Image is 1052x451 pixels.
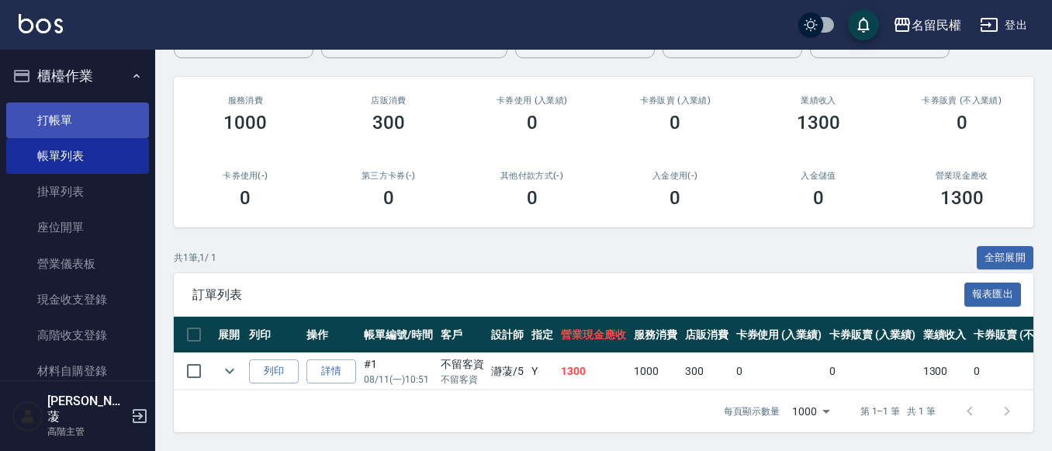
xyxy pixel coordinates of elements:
[360,317,437,353] th: 帳單編號/時間
[860,404,936,418] p: 第 1–1 筆 共 1 筆
[848,9,879,40] button: save
[19,14,63,33] img: Logo
[192,287,964,303] span: 訂單列表
[383,187,394,209] h3: 0
[825,353,919,390] td: 0
[47,425,126,439] p: 高階主管
[557,317,630,353] th: 營業現金應收
[240,187,251,209] h3: 0
[6,56,149,96] button: 櫃檯作業
[977,246,1034,270] button: 全部展開
[336,95,442,106] h2: 店販消費
[964,286,1022,301] a: 報表匯出
[192,95,299,106] h3: 服務消費
[681,317,732,353] th: 店販消費
[557,353,630,390] td: 1300
[908,95,1015,106] h2: 卡券販賣 (不入業績)
[214,317,245,353] th: 展開
[766,171,872,181] h2: 入金儲值
[441,373,484,387] p: 不留客資
[479,95,585,106] h2: 卡券使用 (入業績)
[528,353,557,390] td: Y
[766,95,872,106] h2: 業績收入
[670,187,680,209] h3: 0
[303,317,360,353] th: 操作
[218,359,241,383] button: expand row
[306,359,356,383] a: 詳情
[957,112,967,134] h3: 0
[437,317,488,353] th: 客戶
[974,11,1033,40] button: 登出
[6,102,149,138] a: 打帳單
[6,282,149,317] a: 現金收支登錄
[6,246,149,282] a: 營業儀表板
[12,401,43,432] img: Person
[372,112,405,134] h3: 300
[670,112,680,134] h3: 0
[786,390,836,432] div: 1000
[6,138,149,174] a: 帳單列表
[6,317,149,353] a: 高階收支登錄
[6,210,149,245] a: 座位開單
[630,317,681,353] th: 服務消費
[441,356,484,373] div: 不留客資
[223,112,267,134] h3: 1000
[336,171,442,181] h2: 第三方卡券(-)
[919,353,971,390] td: 1300
[174,251,216,265] p: 共 1 筆, 1 / 1
[249,359,299,383] button: 列印
[908,171,1015,181] h2: 營業現金應收
[6,353,149,389] a: 材料自購登錄
[479,171,585,181] h2: 其他付款方式(-)
[825,317,919,353] th: 卡券販賣 (入業績)
[245,317,303,353] th: 列印
[964,283,1022,307] button: 報表匯出
[681,353,732,390] td: 300
[487,317,528,353] th: 設計師
[940,187,984,209] h3: 1300
[724,404,780,418] p: 每頁顯示數量
[797,112,840,134] h3: 1300
[630,353,681,390] td: 1000
[813,187,824,209] h3: 0
[487,353,528,390] td: 瀞蓤 /5
[887,9,967,41] button: 名留民權
[732,353,826,390] td: 0
[912,16,961,35] div: 名留民權
[732,317,826,353] th: 卡券使用 (入業績)
[622,95,728,106] h2: 卡券販賣 (入業績)
[192,171,299,181] h2: 卡券使用(-)
[919,317,971,353] th: 業績收入
[622,171,728,181] h2: 入金使用(-)
[528,317,557,353] th: 指定
[527,187,538,209] h3: 0
[6,174,149,210] a: 掛單列表
[364,373,433,387] p: 08/11 (一) 10:51
[527,112,538,134] h3: 0
[47,394,126,425] h5: [PERSON_NAME]蓤
[360,353,437,390] td: #1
